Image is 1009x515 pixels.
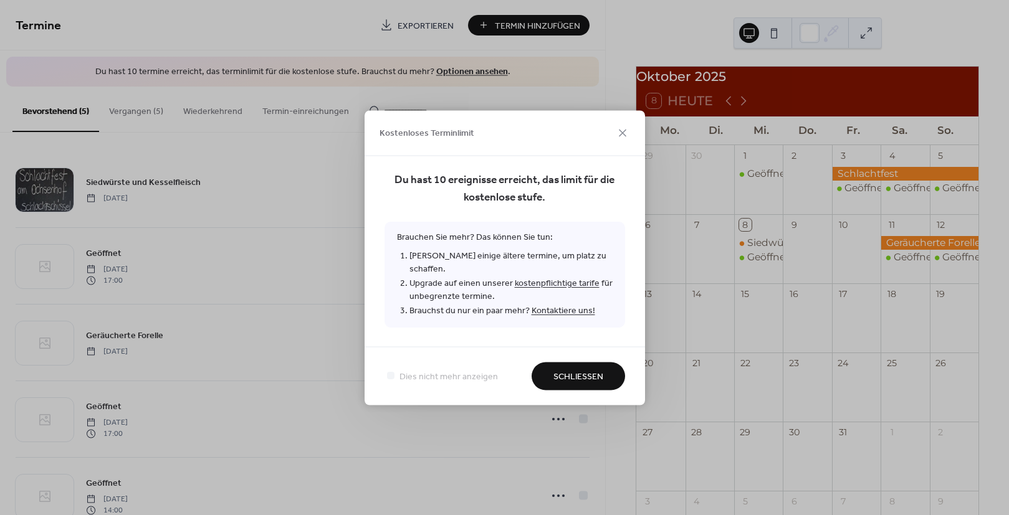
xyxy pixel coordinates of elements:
li: Upgrade auf einen unserer für unbegrenzte termine. [409,276,613,304]
span: Brauchen Sie mehr? Das können Sie tun: [385,222,625,328]
span: Schließen [553,371,603,384]
li: Brauchst du nur ein paar mehr? [409,304,613,318]
span: Dies nicht mehr anzeigen [399,371,498,384]
span: Du hast 10 ereignisse erreicht, das limit für die kostenlose stufe. [385,172,625,207]
li: [PERSON_NAME] einige ältere termine, um platz zu schaffen. [409,249,613,276]
a: kostenpflichtige tarife [515,275,600,292]
a: Kontaktiere uns! [532,303,595,319]
span: Kostenloses Terminlimit [380,127,474,140]
button: Schließen [532,362,625,390]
